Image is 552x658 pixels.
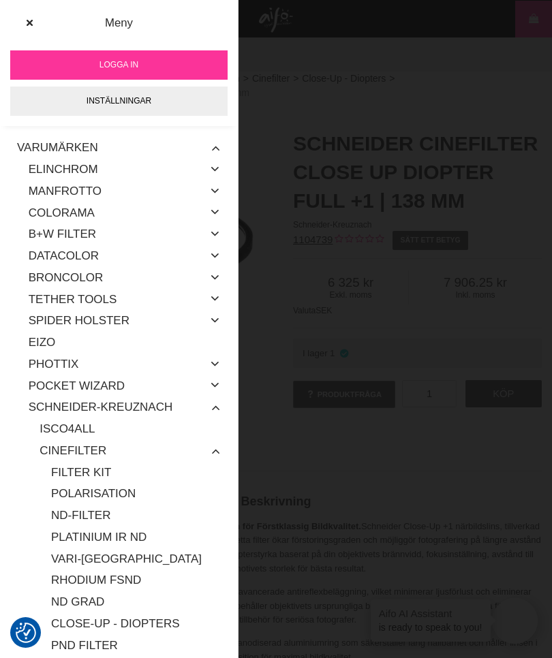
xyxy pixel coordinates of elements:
a: Logga in [10,50,228,80]
a: ND-Filter [51,505,221,527]
a: EIZO [29,332,221,354]
a: Schneider-Kreuznach [29,396,173,418]
a: Broncolor [29,267,104,289]
a: Cinefilter [40,440,106,462]
span: Logga in [99,59,138,71]
a: Elinchrom [29,159,98,181]
a: B+W Filter [29,223,96,245]
a: Colorama [29,202,95,223]
a: Spider Holster [29,310,129,332]
a: Tether Tools [29,288,117,310]
a: Close-Up - Diopters [51,613,221,635]
img: Revisit consent button [16,623,36,643]
a: Vari-[GEOGRAPHIC_DATA] [51,548,221,569]
a: Pocket Wizard [29,375,125,396]
a: Filter Kit [51,461,221,483]
a: ND Grad [51,591,221,613]
a: PND Filter [51,634,221,656]
a: Inställningar [10,87,228,116]
a: Manfrotto [29,181,102,202]
a: Phottix [29,354,79,375]
a: Platinium IR ND [51,527,221,548]
a: Varumärken [17,137,98,159]
a: Datacolor [29,245,99,267]
a: Rhodium FSND [51,569,221,591]
a: Polarisation [51,483,221,505]
button: Samtyckesinställningar [16,621,36,645]
div: Meny [9,14,230,31]
a: ISCO4All [40,418,221,440]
